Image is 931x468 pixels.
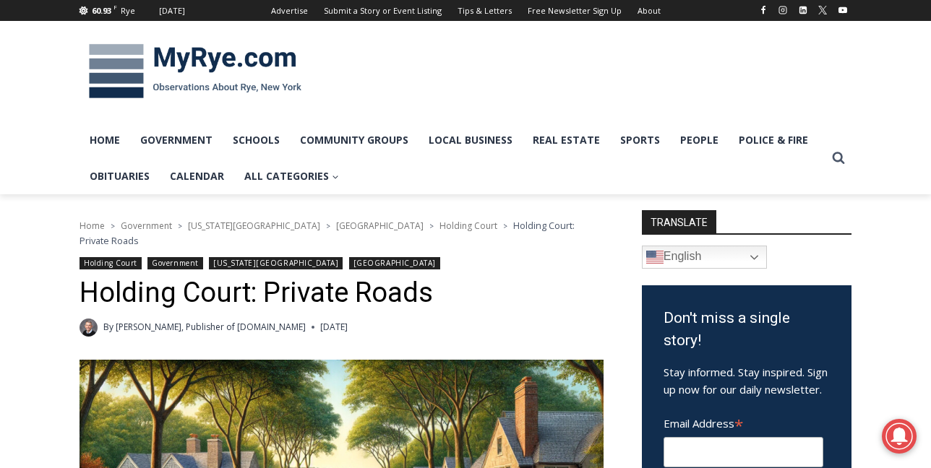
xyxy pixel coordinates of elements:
[113,3,117,11] span: F
[92,5,111,16] span: 60.93
[116,321,306,333] a: [PERSON_NAME], Publisher of [DOMAIN_NAME]
[80,220,105,232] a: Home
[80,122,825,195] nav: Primary Navigation
[111,221,115,231] span: >
[326,221,330,231] span: >
[642,210,716,233] strong: TRANSLATE
[664,307,830,352] h3: Don't miss a single story!
[188,220,320,232] a: [US_STATE][GEOGRAPHIC_DATA]
[121,220,172,232] a: Government
[523,122,610,158] a: Real Estate
[336,220,424,232] a: [GEOGRAPHIC_DATA]
[320,320,348,334] time: [DATE]
[664,363,830,398] p: Stay informed. Stay inspired. Sign up now for our daily newsletter.
[729,122,818,158] a: Police & Fire
[234,158,349,194] a: All Categories
[223,122,290,158] a: Schools
[130,122,223,158] a: Government
[774,1,791,19] a: Instagram
[244,168,339,184] span: All Categories
[147,257,202,269] a: Government
[419,122,523,158] a: Local Business
[80,34,311,109] img: MyRye.com
[755,1,772,19] a: Facebook
[349,257,440,269] a: [GEOGRAPHIC_DATA]
[80,219,575,246] span: Holding Court: Private Roads
[80,318,98,337] a: Author image
[610,122,670,158] a: Sports
[80,158,160,194] a: Obituaries
[794,1,812,19] a: Linkedin
[80,218,604,248] nav: Breadcrumbs
[429,221,434,231] span: >
[290,122,419,158] a: Community Groups
[834,1,851,19] a: YouTube
[814,1,831,19] a: X
[80,277,604,310] h1: Holding Court: Private Roads
[664,409,823,435] label: Email Address
[209,257,343,269] a: [US_STATE][GEOGRAPHIC_DATA]
[80,257,142,269] a: Holding Court
[103,320,113,334] span: By
[80,122,130,158] a: Home
[121,4,135,17] div: Rye
[178,221,182,231] span: >
[670,122,729,158] a: People
[159,4,185,17] div: [DATE]
[160,158,234,194] a: Calendar
[439,220,497,232] a: Holding Court
[646,248,664,266] img: en
[642,246,767,269] a: English
[825,145,851,171] button: View Search Form
[503,221,507,231] span: >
